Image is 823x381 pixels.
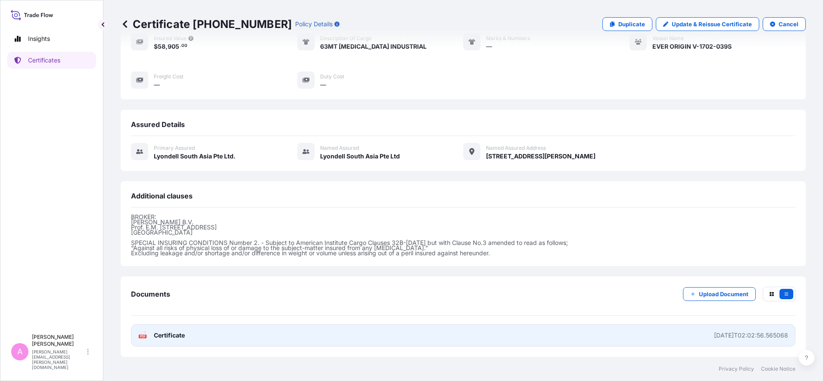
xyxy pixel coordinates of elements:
button: Cancel [763,17,806,31]
span: A [17,347,22,356]
a: Duplicate [602,17,652,31]
span: — [154,81,160,89]
span: Named Assured Address [486,145,546,152]
p: Certificate [PHONE_NUMBER] [121,17,292,31]
a: Insights [7,30,96,47]
p: Update & Reissue Certificate [672,20,752,28]
span: — [320,81,326,89]
span: Lyondell South Asia Pte Ltd. [154,152,236,161]
span: Certificate [154,331,185,340]
span: Primary assured [154,145,195,152]
p: [PERSON_NAME] [PERSON_NAME] [32,334,85,347]
p: Upload Document [699,290,748,298]
p: Insights [28,34,50,43]
span: Additional clauses [131,192,193,200]
p: Certificates [28,56,60,65]
a: PDFCertificate[DATE]T02:02:56.565068 [131,324,795,347]
span: Assured Details [131,120,185,129]
span: Documents [131,290,170,298]
p: Cancel [779,20,798,28]
a: Certificates [7,52,96,69]
span: [STREET_ADDRESS][PERSON_NAME] [486,152,595,161]
span: Named Assured [320,145,359,152]
div: [DATE]T02:02:56.565068 [714,331,788,340]
p: Duplicate [618,20,645,28]
p: Policy Details [295,20,333,28]
a: Privacy Policy [719,366,754,372]
p: BROKER: [PERSON_NAME] B.V. Prof. E.M. [STREET_ADDRESS] [GEOGRAPHIC_DATA] SPECIAL INSURING CONDITI... [131,214,795,256]
span: Freight Cost [154,73,184,80]
a: Update & Reissue Certificate [656,17,759,31]
button: Upload Document [683,287,756,301]
p: [PERSON_NAME][EMAIL_ADDRESS][PERSON_NAME][DOMAIN_NAME] [32,349,85,370]
span: Duty Cost [320,73,344,80]
text: PDF [140,335,146,338]
span: Lyondell South Asia Pte Ltd [320,152,400,161]
a: Cookie Notice [761,366,795,372]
